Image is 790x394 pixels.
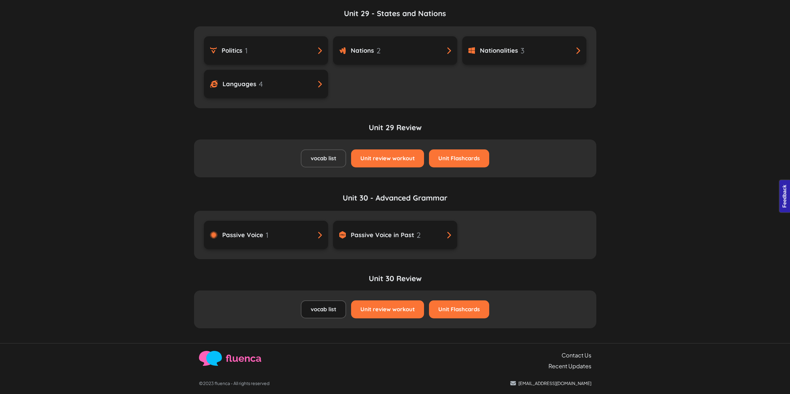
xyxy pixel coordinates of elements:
[204,36,328,65] a: Politics1
[301,149,346,167] a: vocab list
[778,179,790,215] iframe: Ybug feedback widget
[429,149,489,167] a: Unit Flashcards
[548,362,591,370] a: Recent Updates
[222,230,263,240] span: Passive Voice
[245,45,248,56] span: 1
[462,36,586,65] a: Nationalities3
[204,70,328,98] a: Languages4
[351,230,414,240] span: Passive Voice in Past
[226,351,261,366] span: fluenca
[194,8,596,26] a: Unit 29 - States and Nations
[3,2,35,12] button: Feedback
[518,380,591,387] p: [EMAIL_ADDRESS][DOMAIN_NAME]
[204,221,328,249] a: Passive Voice1
[223,79,256,89] span: Languages
[194,192,596,211] a: Unit 30 - Advanced Grammar
[417,229,421,241] span: 2
[301,300,346,318] a: vocab list
[510,380,591,387] a: [EMAIL_ADDRESS][DOMAIN_NAME]
[351,300,424,318] a: Unit review workout
[266,229,269,241] span: 1
[333,36,457,65] a: Nations2
[259,78,263,90] span: 4
[429,300,489,318] a: Unit Flashcards
[199,380,269,387] p: ©2023 fluenca - All rights reserved
[351,46,374,55] span: Nations
[562,351,591,359] a: Contact Us
[480,46,518,55] span: Nationalities
[377,45,381,56] span: 2
[194,123,596,139] h4: Unit 29 Review
[521,45,525,56] span: 3
[222,46,242,55] span: Politics
[333,221,457,249] a: Passive Voice in Past2
[194,274,596,290] h4: Unit 30 Review
[351,149,424,167] a: Unit review workout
